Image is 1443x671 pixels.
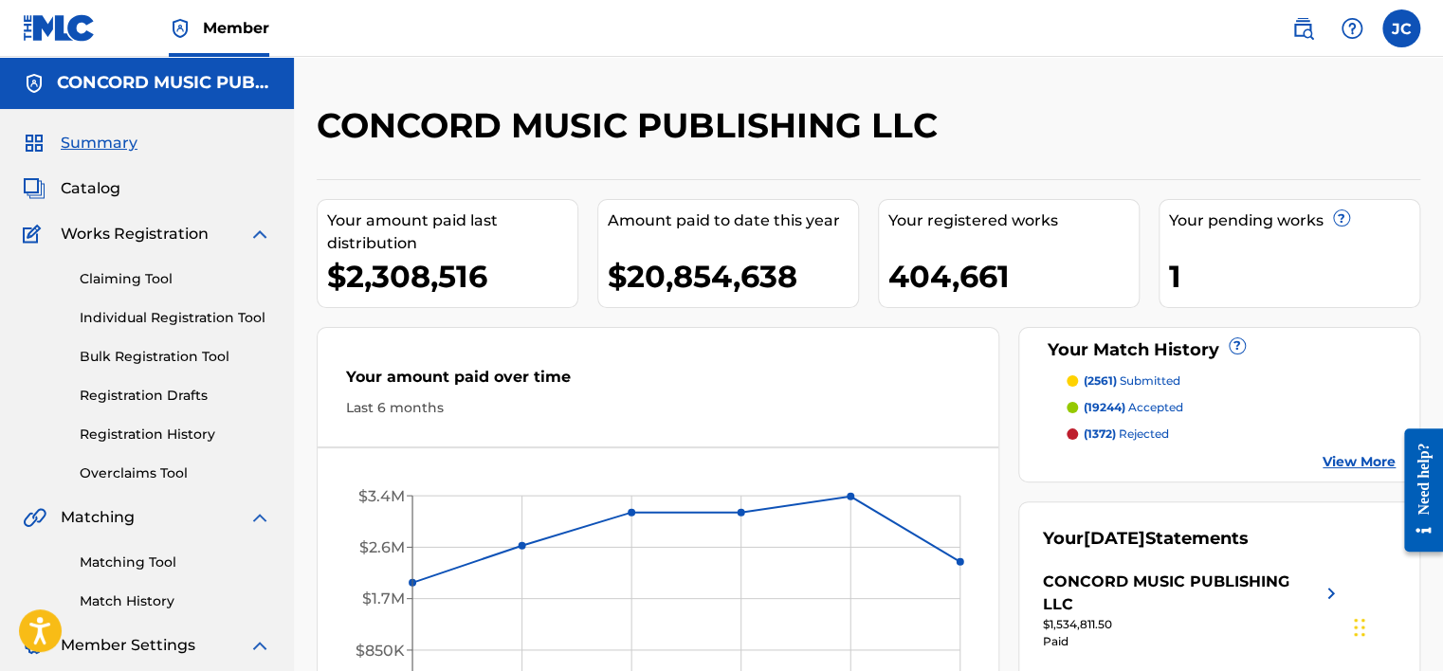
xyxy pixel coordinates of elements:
img: Summary [23,132,46,154]
a: Registration History [80,425,271,444]
div: $20,854,638 [608,255,858,298]
p: accepted [1084,399,1183,416]
div: Your amount paid last distribution [327,209,577,255]
p: rejected [1084,426,1169,443]
a: Match History [80,591,271,611]
img: Catalog [23,177,46,200]
div: User Menu [1382,9,1420,47]
a: (19244) accepted [1067,399,1396,416]
img: expand [248,506,271,529]
div: $1,534,811.50 [1043,616,1343,633]
div: 404,661 [888,255,1139,298]
span: Summary [61,132,137,154]
div: Your pending works [1169,209,1419,232]
div: Your Match History [1043,337,1396,363]
span: ? [1334,210,1349,226]
div: $2,308,516 [327,255,577,298]
span: Member [203,17,269,39]
p: submitted [1084,372,1180,390]
div: Help [1333,9,1371,47]
img: Top Rightsholder [169,17,192,40]
iframe: Resource Center [1390,414,1443,567]
span: ? [1230,338,1245,354]
div: Last 6 months [346,398,970,418]
img: Member Settings [23,634,46,657]
img: Works Registration [23,223,47,245]
tspan: $2.6M [359,538,405,556]
img: MLC Logo [23,14,96,42]
span: (19244) [1084,400,1125,414]
img: expand [248,634,271,657]
div: Your amount paid over time [346,366,970,398]
div: Paid [1043,633,1343,650]
iframe: Chat Widget [1348,580,1443,671]
a: Public Search [1284,9,1322,47]
a: View More [1323,452,1396,472]
span: Matching [61,506,135,529]
a: SummarySummary [23,132,137,154]
span: (2561) [1084,373,1117,388]
a: Claiming Tool [80,269,271,289]
span: Member Settings [61,634,195,657]
a: CatalogCatalog [23,177,120,200]
tspan: $850K [356,642,405,660]
a: Matching Tool [80,553,271,572]
div: CONCORD MUSIC PUBLISHING LLC [1043,571,1320,616]
tspan: $1.7M [362,589,405,608]
tspan: $3.4M [358,487,405,505]
img: Accounts [23,72,46,95]
a: (2561) submitted [1067,372,1396,390]
img: right chevron icon [1320,571,1343,616]
a: Individual Registration Tool [80,308,271,328]
div: Amount paid to date this year [608,209,858,232]
img: search [1291,17,1314,40]
img: expand [248,223,271,245]
a: Overclaims Tool [80,463,271,483]
span: [DATE] [1084,528,1145,549]
span: Works Registration [61,223,209,245]
img: Matching [23,506,46,529]
a: Registration Drafts [80,386,271,406]
img: help [1341,17,1363,40]
div: 1 [1169,255,1419,298]
h5: CONCORD MUSIC PUBLISHING LLC [57,72,271,94]
a: Bulk Registration Tool [80,347,271,367]
div: Your Statements [1043,526,1249,552]
a: (1372) rejected [1067,426,1396,443]
span: (1372) [1084,426,1116,441]
span: Catalog [61,177,120,200]
div: Your registered works [888,209,1139,232]
div: Drag [1354,599,1365,656]
h2: CONCORD MUSIC PUBLISHING LLC [317,104,947,147]
a: CONCORD MUSIC PUBLISHING LLCright chevron icon$1,534,811.50Paid [1043,571,1343,650]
